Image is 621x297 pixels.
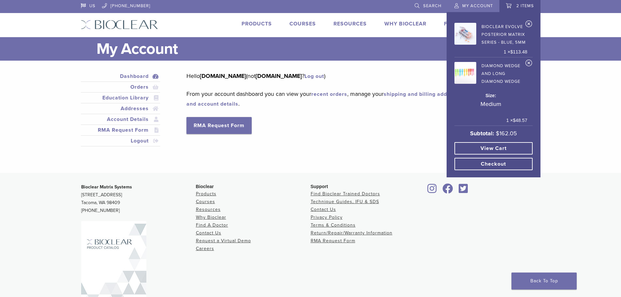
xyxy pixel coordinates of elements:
[200,72,246,80] strong: [DOMAIN_NAME]
[511,273,577,290] a: Back To Top
[81,183,196,215] p: [STREET_ADDRESS] Tacoma, WA 98409 [PHONE_NUMBER]
[506,117,527,124] span: 1 ×
[196,246,214,251] a: Careers
[454,158,533,170] a: Checkout
[196,184,214,189] span: Bioclear
[444,21,487,27] a: Find A Doctor
[196,230,221,236] a: Contact Us
[186,117,252,134] a: RMA Request Form
[196,191,216,197] a: Products
[311,199,379,204] a: Technique Guides, IFU & SDS
[196,199,215,204] a: Courses
[425,187,439,194] a: Bioclear
[196,238,251,244] a: Request a Virtual Demo
[423,3,441,8] span: Search
[496,130,499,137] span: $
[510,49,527,54] bdi: 113.48
[82,126,159,134] a: RMA Request Form
[454,62,476,84] img: Diamond Wedge and Long Diamond Wedge
[462,3,493,8] span: My Account
[504,49,527,56] span: 1 ×
[304,73,324,80] a: Log out
[454,99,527,109] p: Medium
[82,115,159,123] a: Account Details
[82,105,159,112] a: Addresses
[196,207,221,212] a: Resources
[186,71,530,81] p: Hello (not ? )
[311,184,328,189] span: Support
[525,59,532,69] a: Remove Diamond Wedge and Long Diamond Wedge from cart
[513,118,515,123] span: $
[525,20,532,30] a: Remove Bioclear Evolve Posterior Matrix Series - Blue, 5mm from cart
[82,94,159,102] a: Education Library
[242,21,272,27] a: Products
[516,3,534,8] span: 2 items
[82,83,159,91] a: Orders
[454,92,527,99] dt: Size:
[311,191,380,197] a: Find Bioclear Trained Doctors
[513,118,527,123] bdi: 48.57
[440,187,455,194] a: Bioclear
[311,238,355,244] a: RMA Request Form
[454,21,527,46] a: Bioclear Evolve Posterior Matrix Series - Blue, 5mm
[82,137,159,145] a: Logout
[311,91,347,97] a: recent orders
[333,21,367,27] a: Resources
[454,142,533,155] a: View cart
[196,222,228,228] a: Find A Doctor
[311,207,336,212] a: Contact Us
[470,130,494,137] strong: Subtotal:
[186,89,530,109] p: From your account dashboard you can view your , manage your , and .
[454,23,476,45] img: Bioclear Evolve Posterior Matrix Series - Blue, 5mm
[496,130,517,137] bdi: 162.05
[311,222,356,228] a: Terms & Conditions
[457,187,470,194] a: Bioclear
[81,20,158,29] img: Bioclear
[82,72,159,80] a: Dashboard
[510,49,513,54] span: $
[256,72,302,80] strong: [DOMAIN_NAME]
[454,60,527,85] a: Diamond Wedge and Long Diamond Wedge
[384,91,465,97] a: shipping and billing addresses
[96,37,540,61] h1: My Account
[384,21,426,27] a: Why Bioclear
[196,215,226,220] a: Why Bioclear
[289,21,316,27] a: Courses
[311,215,343,220] a: Privacy Policy
[81,71,160,154] nav: Account pages
[311,230,392,236] a: Return/Repair/Warranty Information
[81,184,132,190] strong: Bioclear Matrix Systems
